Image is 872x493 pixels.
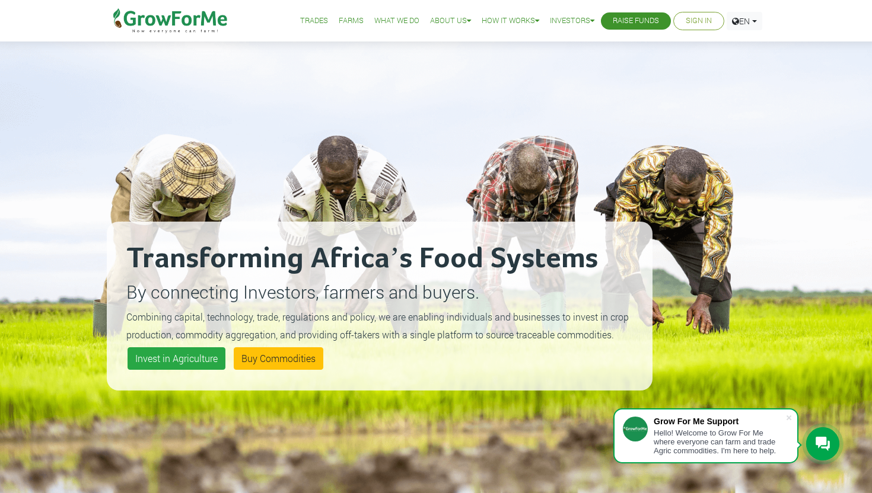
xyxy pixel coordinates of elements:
p: By connecting Investors, farmers and buyers. [126,278,633,305]
h2: Transforming Africa’s Food Systems [126,241,633,277]
a: How it Works [482,15,539,27]
a: Investors [550,15,594,27]
a: Raise Funds [613,15,659,27]
a: Sign In [686,15,712,27]
a: Farms [339,15,364,27]
a: Trades [300,15,328,27]
a: About Us [430,15,471,27]
div: Hello! Welcome to Grow For Me where everyone can farm and trade Agric commodities. I'm here to help. [654,428,785,455]
div: Grow For Me Support [654,417,785,426]
a: Buy Commodities [234,347,323,370]
small: Combining capital, technology, trade, regulations and policy, we are enabling individuals and bus... [126,310,629,341]
a: EN [727,12,762,30]
a: Invest in Agriculture [128,347,225,370]
a: What We Do [374,15,419,27]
